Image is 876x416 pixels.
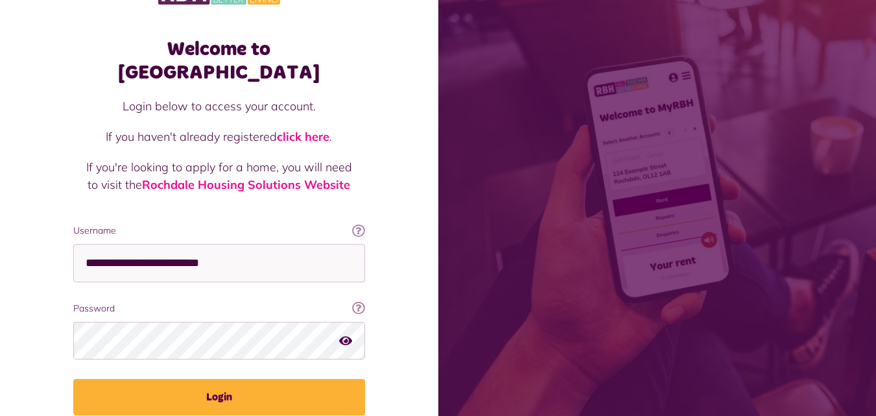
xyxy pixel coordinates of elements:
button: Login [73,379,365,415]
h1: Welcome to [GEOGRAPHIC_DATA] [73,38,365,84]
p: If you haven't already registered . [86,128,352,145]
label: Password [73,302,365,315]
label: Username [73,224,365,238]
a: click here [277,129,329,144]
a: Rochdale Housing Solutions Website [142,177,350,192]
p: If you're looking to apply for a home, you will need to visit the [86,158,352,193]
p: Login below to access your account. [86,97,352,115]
